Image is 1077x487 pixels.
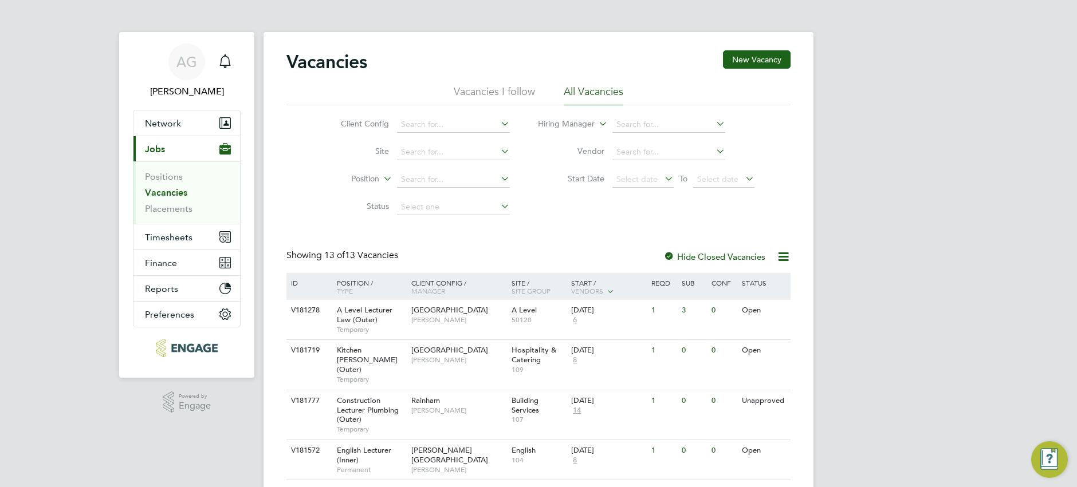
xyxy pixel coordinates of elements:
span: 107 [512,415,566,424]
label: Site [323,146,389,156]
label: Client Config [323,118,389,129]
span: Select date [697,174,738,184]
div: 3 [679,300,709,321]
div: Open [739,300,789,321]
span: Permanent [337,465,406,474]
div: Client Config / [408,273,509,300]
span: 109 [512,365,566,374]
div: Sub [679,273,709,292]
span: Select date [616,174,658,184]
button: Reports [133,276,240,301]
div: 1 [648,340,678,361]
button: Finance [133,250,240,275]
span: Timesheets [145,232,192,243]
h2: Vacancies [286,50,367,73]
span: 104 [512,456,566,465]
div: 1 [648,390,678,411]
span: Network [145,118,181,129]
div: [DATE] [571,446,646,456]
button: Timesheets [133,224,240,250]
span: 8 [571,355,579,365]
div: 0 [679,390,709,411]
span: Construction Lecturer Plumbing (Outer) [337,395,399,425]
span: AG [176,54,197,69]
label: Status [323,201,389,211]
span: Temporary [337,425,406,434]
div: [DATE] [571,346,646,355]
a: Placements [145,203,192,214]
label: Hide Closed Vacancies [663,251,765,262]
div: Showing [286,250,400,262]
div: Site / [509,273,569,300]
button: Engage Resource Center [1031,441,1068,478]
span: 13 Vacancies [324,250,398,261]
div: ID [288,273,328,292]
input: Search for... [397,144,510,160]
span: Site Group [512,286,551,295]
div: V181278 [288,300,328,321]
span: [PERSON_NAME] [411,315,506,324]
span: 50120 [512,315,566,324]
span: [PERSON_NAME] [411,355,506,365]
div: Unapproved [739,390,789,411]
span: Vendors [571,286,603,295]
a: Positions [145,171,183,182]
div: 1 [648,440,678,461]
div: 0 [679,340,709,361]
span: 13 of [324,250,345,261]
div: Start / [568,273,648,302]
div: 0 [709,340,738,361]
div: 0 [709,440,738,461]
label: Position [313,173,379,185]
div: V181777 [288,390,328,411]
button: Network [133,110,240,136]
span: English Lecturer (Inner) [337,445,391,465]
div: Open [739,440,789,461]
a: Powered byEngage [163,391,211,413]
span: Reports [145,283,178,294]
span: Building Services [512,395,539,415]
span: Manager [411,286,445,295]
label: Vendor [538,146,604,156]
label: Start Date [538,173,604,184]
div: V181719 [288,340,328,361]
div: 0 [709,300,738,321]
a: Go to home page [133,339,241,357]
button: Jobs [133,136,240,161]
span: Preferences [145,309,194,320]
span: [GEOGRAPHIC_DATA] [411,345,488,355]
button: New Vacancy [723,50,791,69]
span: Kitchen [PERSON_NAME] (Outer) [337,345,398,374]
span: Powered by [179,391,211,401]
span: 6 [571,315,579,325]
span: Jobs [145,144,165,155]
li: Vacancies I follow [454,85,535,105]
span: [GEOGRAPHIC_DATA] [411,305,488,315]
span: 14 [571,406,583,415]
span: A Level [512,305,537,315]
input: Search for... [397,117,510,133]
input: Select one [397,199,510,215]
span: English [512,445,536,455]
label: Hiring Manager [529,118,595,130]
div: Position / [328,273,408,300]
li: All Vacancies [564,85,623,105]
span: Type [337,286,353,295]
div: Conf [709,273,738,292]
span: Ajay Gandhi [133,85,241,98]
span: Temporary [337,325,406,334]
div: Reqd [648,273,678,292]
div: Jobs [133,161,240,224]
div: 0 [709,390,738,411]
span: 8 [571,456,579,465]
a: Vacancies [145,187,187,198]
button: Preferences [133,302,240,327]
input: Search for... [397,172,510,188]
div: [DATE] [571,396,646,406]
input: Search for... [612,117,725,133]
span: Rainham [411,395,440,405]
span: [PERSON_NAME][GEOGRAPHIC_DATA] [411,445,488,465]
span: [PERSON_NAME] [411,406,506,415]
div: [DATE] [571,306,646,315]
a: AG[PERSON_NAME] [133,43,241,98]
